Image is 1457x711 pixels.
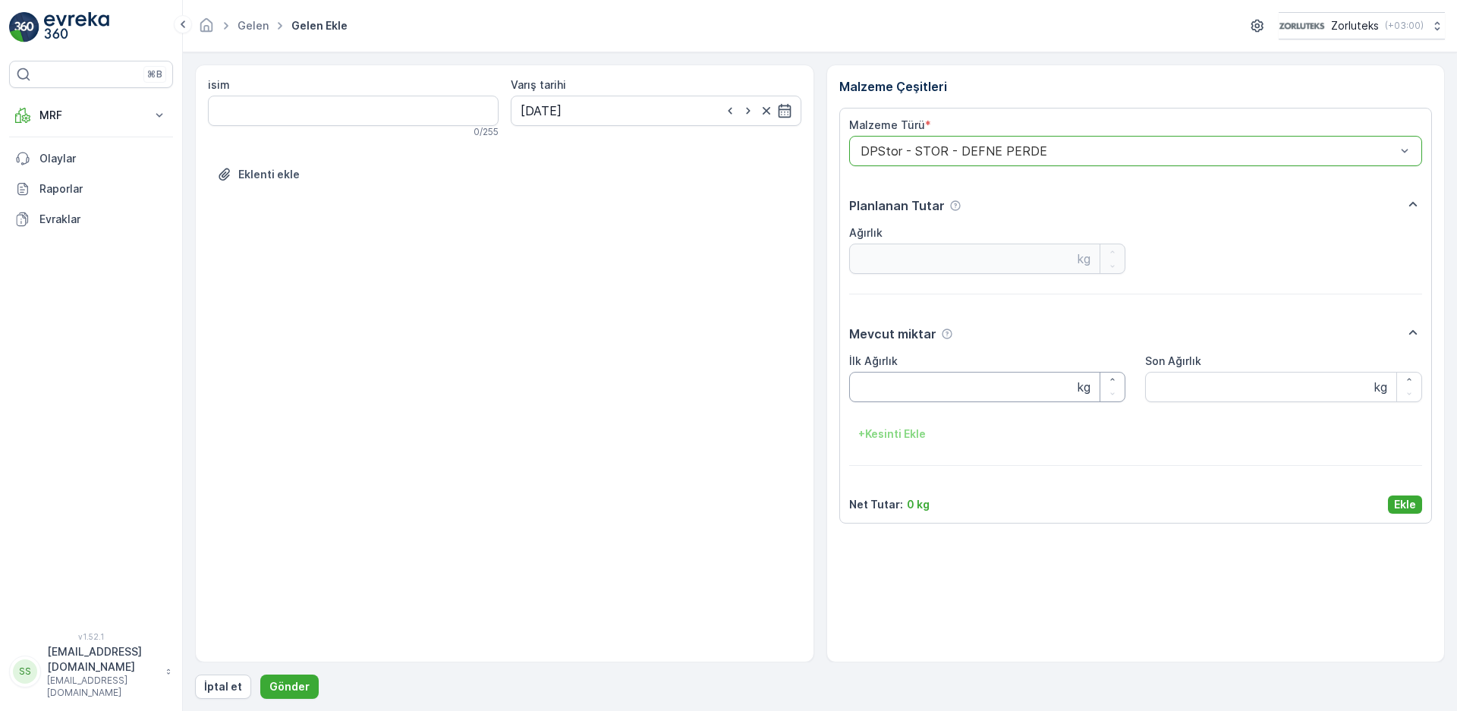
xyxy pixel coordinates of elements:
[198,23,215,36] a: Ana Sayfa
[147,68,162,80] p: ⌘B
[195,675,251,699] button: İptal et
[849,197,945,215] p: Planlanan Tutar
[208,78,230,91] label: isim
[39,108,143,123] p: MRF
[1388,495,1422,514] button: Ekle
[47,675,158,699] p: [EMAIL_ADDRESS][DOMAIN_NAME]
[1394,497,1416,512] p: Ekle
[1385,20,1424,32] p: ( +03:00 )
[9,174,173,204] a: Raporlar
[9,143,173,174] a: Olaylar
[9,644,173,699] button: SS[EMAIL_ADDRESS][DOMAIN_NAME][EMAIL_ADDRESS][DOMAIN_NAME]
[260,675,319,699] button: Gönder
[849,226,883,239] label: Ağırlık
[238,19,269,32] a: Gelen
[1374,378,1387,396] p: kg
[39,212,167,227] p: Evraklar
[1331,18,1379,33] p: Zorluteks
[949,200,961,212] div: Yardım Araç İkonu
[238,167,300,182] p: Eklenti ekle
[9,632,173,641] span: v 1.52.1
[13,659,37,684] div: SS
[858,426,926,442] p: + Kesinti Ekle
[849,118,925,131] label: Malzeme Türü
[849,325,936,343] p: Mevcut miktar
[839,77,1433,96] p: Malzeme Çeşitleri
[1279,17,1325,34] img: 6-1-9-3_wQBzyll.png
[288,18,351,33] span: Gelen ekle
[941,328,953,340] div: Yardım Araç İkonu
[1145,354,1201,367] label: Son Ağırlık
[849,497,903,512] p: Net Tutar :
[9,12,39,42] img: logo
[39,181,167,197] p: Raporlar
[208,162,309,187] button: Dosya Yükle
[849,354,898,367] label: İlk Ağırlık
[1078,378,1090,396] p: kg
[47,644,158,675] p: [EMAIL_ADDRESS][DOMAIN_NAME]
[849,422,935,446] button: +Kesinti Ekle
[44,12,109,42] img: logo_light-DOdMpM7g.png
[9,204,173,234] a: Evraklar
[269,679,310,694] p: Gönder
[474,126,499,138] p: 0 / 255
[511,96,801,126] input: dd/mm/yyyy
[9,100,173,131] button: MRF
[39,151,167,166] p: Olaylar
[204,679,242,694] p: İptal et
[1279,12,1445,39] button: Zorluteks(+03:00)
[907,497,930,512] p: 0 kg
[511,78,566,91] label: Varış tarihi
[1078,250,1090,268] p: kg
